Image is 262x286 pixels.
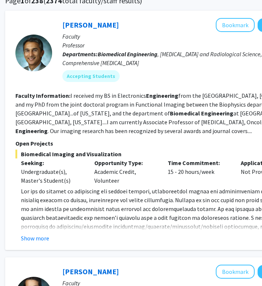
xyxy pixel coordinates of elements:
[62,70,120,82] mat-chip: Accepting Students
[62,20,119,29] a: [PERSON_NAME]
[15,127,48,135] b: Engineering
[170,110,200,117] b: Biomedical
[216,265,255,279] button: Add Yannis Paulus to Bookmarks
[146,92,178,99] b: Engineering
[21,167,83,185] div: Undergraduate(s), Master's Student(s)
[216,18,255,32] button: Add Arvind Pathak to Bookmarks
[21,234,49,243] button: Show more
[21,158,83,167] p: Seeking:
[62,267,119,276] a: [PERSON_NAME]
[94,158,157,167] p: Opportunity Type:
[6,253,31,280] iframe: Chat
[98,50,126,58] b: Biomedical
[201,110,233,117] b: Engineering
[127,50,157,58] b: Engineering
[62,50,98,58] b: Departments:
[168,158,230,167] p: Time Commitment:
[89,158,162,185] div: Academic Credit, Volunteer
[162,158,236,185] div: 15 - 20 hours/week
[15,92,70,99] b: Faculty Information:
